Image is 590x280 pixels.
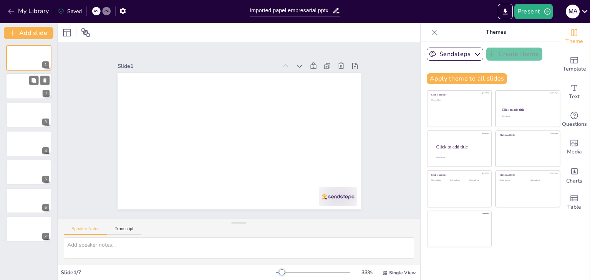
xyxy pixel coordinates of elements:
div: 3 [6,102,51,128]
div: Click to add body [436,156,485,158]
div: 6 [42,204,49,211]
div: 1 [6,45,51,71]
button: Add slide [4,27,53,39]
div: Change the overall theme [559,23,590,51]
div: Click to add text [502,115,553,117]
span: Table [567,203,581,211]
div: 5 [42,176,49,183]
div: Add a table [559,189,590,216]
div: Add ready made slides [559,51,590,78]
div: 7 [6,216,51,242]
div: Click to add text [530,180,554,181]
span: Theme [565,37,583,46]
button: Sendsteps [427,48,483,61]
div: Click to add text [450,180,467,181]
div: Click to add title [436,144,486,149]
div: 3 [42,119,49,125]
div: Slide 1 [124,50,285,74]
button: Delete Slide [40,76,50,85]
div: Click to add title [502,108,553,112]
span: Media [567,148,582,156]
div: Click to add text [431,99,486,101]
div: 5 [6,160,51,185]
button: M A [566,4,580,19]
span: Single View [389,270,416,276]
div: 2 [43,90,50,97]
div: Add images, graphics, shapes or video [559,133,590,161]
span: Text [569,92,580,101]
div: 2 [6,74,52,100]
div: 4 [6,131,51,156]
span: Questions [562,120,587,128]
button: Create theme [486,48,542,61]
div: M A [566,5,580,18]
div: 4 [42,147,49,154]
div: 33 % [358,269,376,276]
div: Add charts and graphs [559,161,590,189]
button: Export to PowerPoint [498,4,513,19]
input: Insert title [250,5,332,16]
span: Position [81,28,90,37]
div: 7 [42,233,49,240]
div: Click to add title [500,134,555,137]
button: Present [514,4,553,19]
div: 6 [6,188,51,213]
button: Apply theme to all slides [427,73,507,84]
button: Speaker Notes [64,226,107,235]
div: 1 [42,61,49,68]
button: Duplicate Slide [29,76,38,85]
span: Template [563,65,586,73]
button: My Library [6,5,52,17]
div: Get real-time input from your audience [559,106,590,133]
button: Transcript [107,226,141,235]
div: Click to add text [469,180,486,181]
div: Click to add text [431,180,449,181]
div: Click to add title [431,94,486,96]
div: Slide 1 / 7 [61,269,276,276]
span: Charts [566,177,582,185]
div: Click to add text [500,180,524,181]
p: Themes [441,23,551,41]
div: Saved [58,8,82,15]
div: Add text boxes [559,78,590,106]
div: Click to add title [431,174,486,176]
div: Click to add title [500,174,555,176]
div: Layout [61,26,73,39]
